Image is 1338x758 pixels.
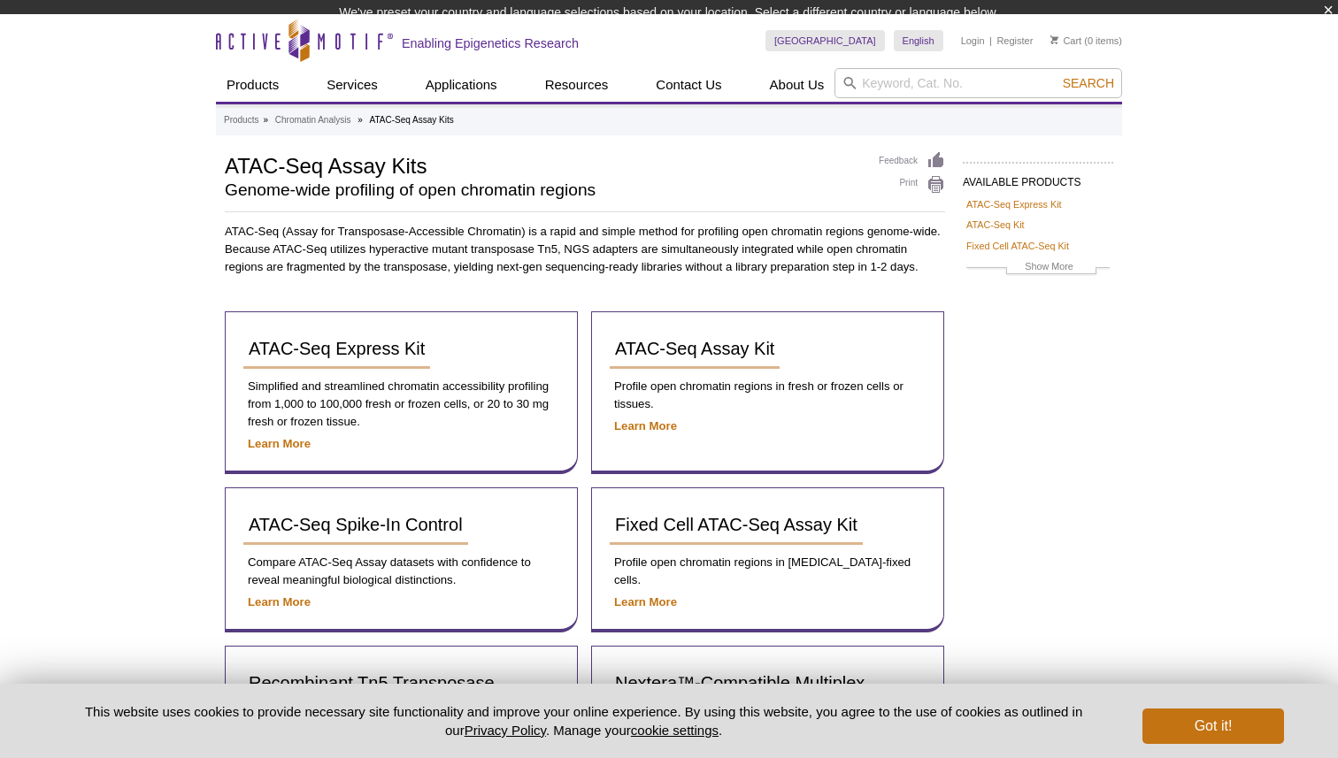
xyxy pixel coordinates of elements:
[989,30,992,51] li: |
[248,437,311,450] a: Learn More
[615,339,774,358] span: ATAC-Seq Assay Kit
[316,68,388,102] a: Services
[224,112,258,128] a: Products
[961,34,985,47] a: Login
[243,664,500,703] a: Recombinant Tn5 Transposase
[225,223,945,276] p: ATAC-Seq (Assay for Transposase-Accessible Chromatin) is a rapid and simple method for profiling ...
[402,35,579,51] h2: Enabling Epigenetics Research
[465,723,546,738] a: Privacy Policy
[894,30,943,51] a: English
[879,151,945,171] a: Feedback
[1057,75,1119,91] button: Search
[610,378,926,413] p: Profile open chromatin regions in fresh or frozen cells or tissues.
[225,182,861,198] h2: Genome-wide profiling of open chromatin regions
[1063,76,1114,90] span: Search
[1050,34,1081,47] a: Cart
[610,554,926,589] p: Profile open chromatin regions in [MEDICAL_DATA]-fixed cells.
[415,68,508,102] a: Applications
[610,664,926,724] a: Nextera™-Compatible Multiplex Primers
[614,419,677,433] a: Learn More
[966,217,1025,233] a: ATAC-Seq Kit
[765,30,885,51] a: [GEOGRAPHIC_DATA]
[966,196,1062,212] a: ATAC-Seq Express Kit
[249,515,463,534] span: ATAC-Seq Spike-In Control
[243,506,468,545] a: ATAC-Seq Spike-In Control
[370,115,454,125] li: ATAC-Seq Assay Kits
[249,673,495,693] span: Recombinant Tn5 Transposase
[248,595,311,609] a: Learn More
[358,115,363,125] li: »
[963,162,1113,194] h2: AVAILABLE PRODUCTS
[216,68,289,102] a: Products
[966,258,1110,279] a: Show More
[610,330,780,369] a: ATAC-Seq Assay Kit
[54,702,1113,739] p: This website uses cookies to provide necessary site functionality and improve your online experie...
[614,595,677,609] a: Learn More
[610,506,863,545] a: Fixed Cell ATAC-Seq Assay Kit
[534,68,619,102] a: Resources
[249,339,425,358] span: ATAC-Seq Express Kit
[615,673,865,714] span: Nextera™-Compatible Multiplex Primers
[243,378,559,431] p: Simplified and streamlined chromatin accessibility profiling from 1,000 to 100,000 fresh or froze...
[243,330,430,369] a: ATAC-Seq Express Kit
[615,515,857,534] span: Fixed Cell ATAC-Seq Assay Kit
[225,151,861,178] h1: ATAC-Seq Assay Kits
[1050,35,1058,44] img: Your Cart
[263,115,268,125] li: »
[275,112,351,128] a: Chromatin Analysis
[631,723,719,738] button: cookie settings
[716,13,763,55] img: Change Here
[759,68,835,102] a: About Us
[243,554,559,589] p: Compare ATAC-Seq Assay datasets with confidence to reveal meaningful biological distinctions.
[966,238,1069,254] a: Fixed Cell ATAC-Seq Kit
[879,175,945,195] a: Print
[834,68,1122,98] input: Keyword, Cat. No.
[645,68,732,102] a: Contact Us
[1050,30,1122,51] li: (0 items)
[1142,708,1284,744] button: Got it!
[996,34,1033,47] a: Register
